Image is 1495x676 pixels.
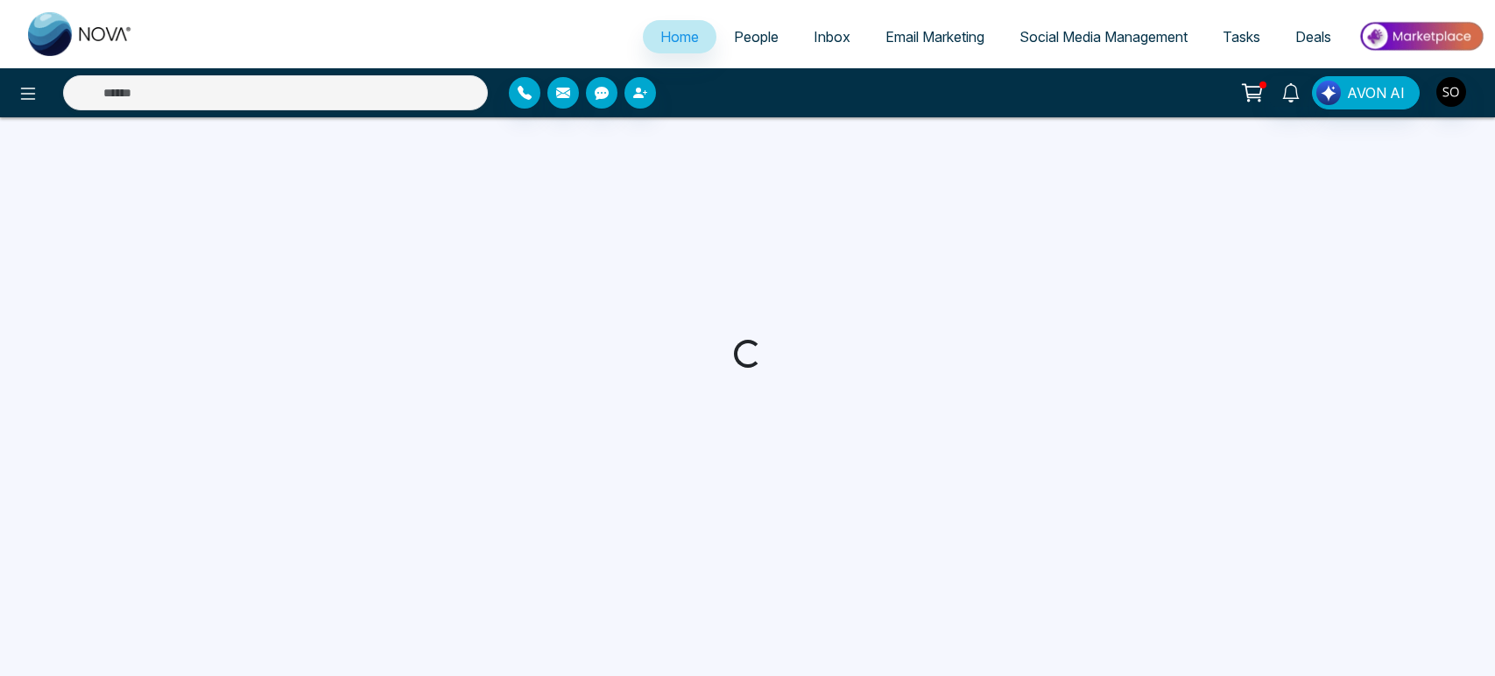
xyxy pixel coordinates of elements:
button: AVON AI [1312,76,1420,109]
span: People [734,28,779,46]
a: Deals [1278,20,1349,53]
span: Deals [1295,28,1331,46]
a: Tasks [1205,20,1278,53]
a: People [716,20,796,53]
a: Inbox [796,20,868,53]
span: AVON AI [1347,82,1405,103]
span: Home [660,28,699,46]
img: User Avatar [1436,77,1466,107]
img: Market-place.gif [1357,17,1484,56]
span: Email Marketing [885,28,984,46]
a: Email Marketing [868,20,1002,53]
span: Tasks [1223,28,1260,46]
span: Social Media Management [1019,28,1188,46]
a: Social Media Management [1002,20,1205,53]
img: Nova CRM Logo [28,12,133,56]
span: Inbox [814,28,850,46]
a: Home [643,20,716,53]
img: Lead Flow [1316,81,1341,105]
